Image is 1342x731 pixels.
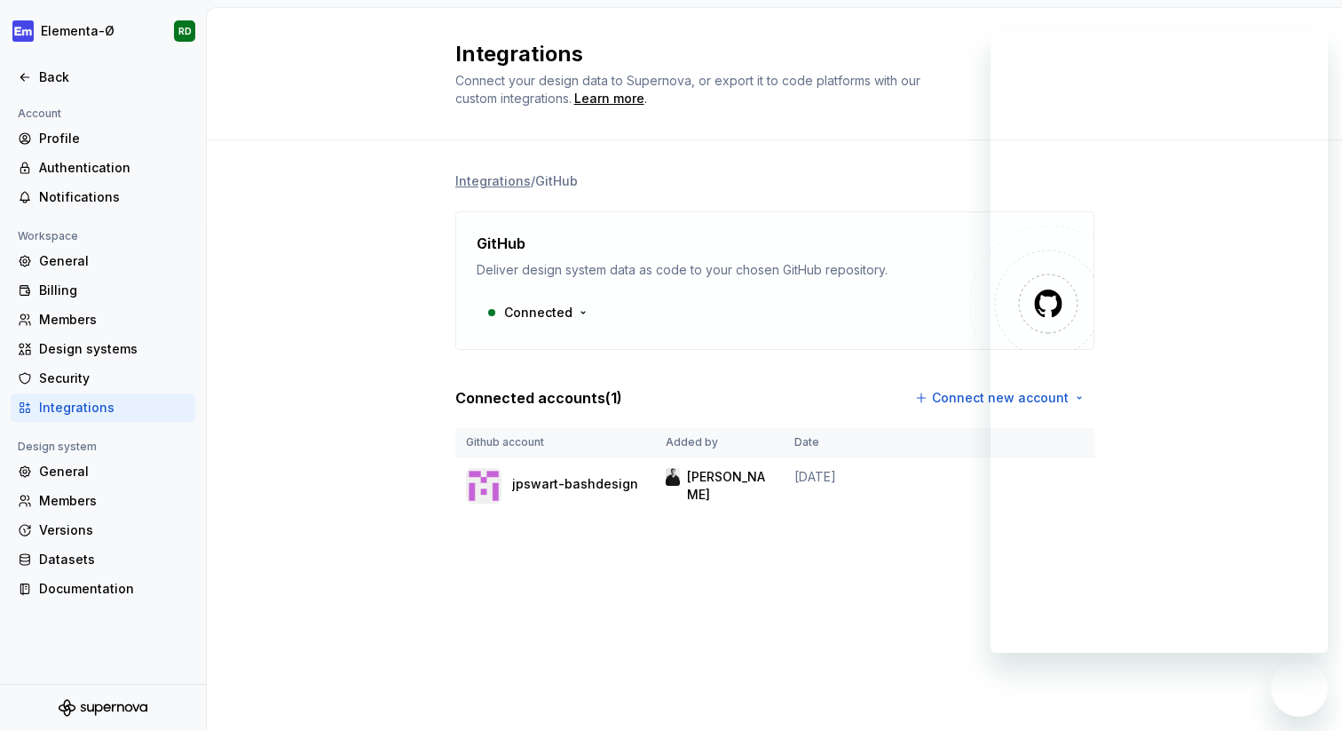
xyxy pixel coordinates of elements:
[11,393,195,422] a: Integrations
[906,382,1094,414] button: Connect new account
[11,575,195,603] a: Documentation
[11,457,195,486] a: General
[477,233,525,254] h4: GitHub
[39,521,188,539] div: Versions
[666,468,681,486] img: JP Swart
[477,261,970,279] div: Deliver design system data as code to your chosen GitHub repository.
[39,130,188,147] div: Profile
[512,475,638,493] p: jpswart-bashdesign
[11,364,195,393] a: Security
[39,340,188,358] div: Design systems
[784,457,935,515] td: [DATE]
[535,173,578,188] li: GitHub
[455,73,924,106] span: Connect your design data to Supernova, or export it to code platforms with our custom integrations.
[39,580,188,598] div: Documentation
[39,463,188,481] div: General
[11,276,195,305] a: Billing
[39,282,188,299] div: Billing
[655,428,784,457] th: Added by
[39,252,188,270] div: General
[4,12,202,51] button: Elementa-ØRD
[455,387,622,409] p: Connected accounts ( 1 )
[11,154,195,182] a: Authentication
[39,492,188,510] div: Members
[466,468,501,504] img: jpswart-bashdesign
[11,226,85,247] div: Workspace
[59,699,147,717] svg: Supernova Logo
[12,20,34,42] img: e72e9e65-9f43-4cb3-89a7-ea83765f03bf.png
[178,24,192,38] div: RD
[11,516,195,544] a: Versions
[932,389,1069,407] span: Connect new account
[504,304,572,322] p: Connected
[11,545,195,574] a: Datasets
[11,63,195,91] a: Back
[39,399,188,417] div: Integrations
[784,428,935,457] th: Date
[991,31,1328,653] iframe: Messaging window
[477,297,598,329] button: Connected
[11,247,195,275] a: General
[11,487,195,515] a: Members
[11,436,104,457] div: Design system
[11,335,195,363] a: Design systems
[574,90,644,107] a: Learn more
[11,306,195,334] a: Members
[1271,660,1328,717] iframe: Button to launch messaging window, conversation in progress
[455,40,1073,68] h2: Integrations
[39,159,188,177] div: Authentication
[39,551,188,568] div: Datasets
[11,183,195,211] a: Notifications
[41,22,114,40] div: Elementa-Ø
[687,468,772,504] p: [PERSON_NAME]
[39,369,188,387] div: Security
[11,124,195,153] a: Profile
[455,428,655,457] th: Github account
[572,92,647,106] span: .
[531,173,535,188] li: /
[39,188,188,206] div: Notifications
[39,68,188,86] div: Back
[11,103,68,124] div: Account
[455,172,531,190] a: Integrations
[39,311,188,329] div: Members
